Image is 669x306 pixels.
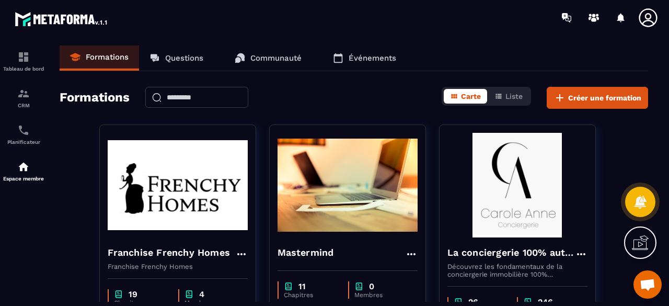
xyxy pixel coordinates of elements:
a: Formations [60,46,139,71]
p: Espace membre [3,176,44,182]
p: Chapitres [284,291,338,299]
span: Carte [461,92,481,100]
img: formation-background [278,133,418,237]
span: Créer une formation [568,93,641,103]
a: formationformationCRM [3,80,44,116]
span: Liste [505,92,523,100]
button: Liste [488,89,529,104]
img: chapter [184,289,194,299]
a: schedulerschedulerPlanificateur [3,116,44,153]
p: Communauté [250,53,302,63]
h4: Franchise Frenchy Homes [108,245,230,260]
h4: Mastermind [278,245,334,260]
p: CRM [3,103,44,108]
a: Événements [322,46,407,71]
a: Questions [139,46,214,71]
img: formation-background [108,133,248,237]
p: Découvrez les fondamentaux de la conciergerie immobilière 100% automatisée. Cette formation est c... [447,263,587,278]
p: Franchise Frenchy Homes [108,263,248,270]
p: Questions [165,53,203,63]
p: 0 [369,281,374,291]
p: 19 [129,289,137,299]
a: formationformationTableau de bord [3,43,44,80]
p: Membres [354,291,407,299]
p: Planificateur [3,139,44,145]
img: chapter [354,281,364,291]
a: automationsautomationsEspace membre [3,153,44,189]
img: formation [17,51,30,63]
p: 11 [298,281,306,291]
button: Carte [444,89,487,104]
a: Communauté [224,46,312,71]
p: Tableau de bord [3,66,44,72]
p: 4 [199,289,204,299]
h4: La conciergerie 100% automatisée [447,245,575,260]
img: logo [15,9,109,28]
img: formation-background [447,133,587,237]
p: Formations [86,52,129,62]
button: Créer une formation [547,87,648,109]
img: automations [17,161,30,173]
img: chapter [114,289,123,299]
a: Ouvrir le chat [633,270,662,299]
h2: Formations [60,87,130,109]
img: scheduler [17,124,30,137]
img: chapter [284,281,293,291]
p: Événements [349,53,396,63]
img: formation [17,87,30,100]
